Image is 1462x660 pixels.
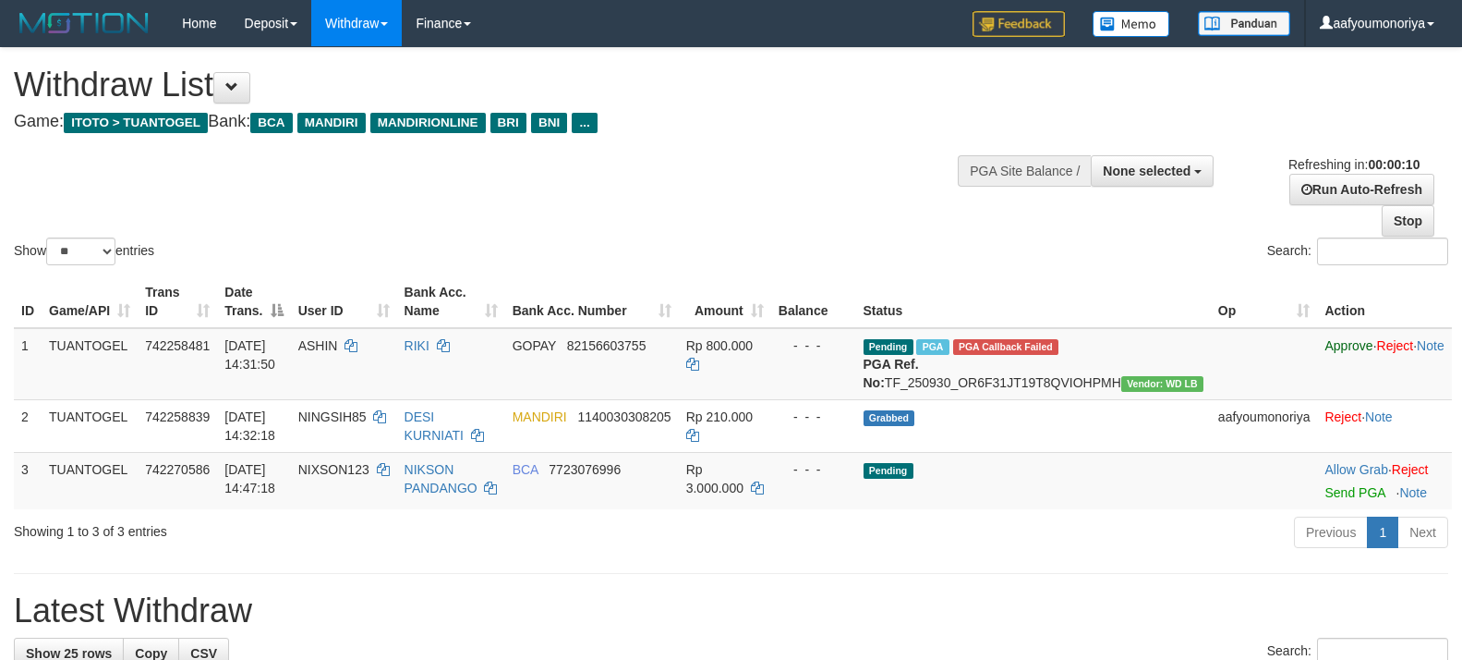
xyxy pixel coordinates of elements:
td: TUANTOGEL [42,328,138,400]
td: 3 [14,452,42,509]
h1: Latest Withdraw [14,593,1448,629]
span: Rp 210.000 [686,409,753,424]
span: ... [572,113,597,133]
span: Pending [864,463,913,479]
span: Copy 82156603755 to clipboard [567,338,646,353]
a: 1 [1367,517,1398,548]
span: 742270586 [145,462,210,477]
span: BRI [490,113,526,133]
td: TUANTOGEL [42,452,138,509]
input: Search: [1317,238,1448,265]
label: Show entries [14,238,154,265]
a: RIKI [405,338,429,353]
label: Search: [1267,238,1448,265]
span: NINGSIH85 [298,409,367,424]
h1: Withdraw List [14,67,956,104]
select: Showentries [46,238,115,265]
th: Balance [771,275,856,328]
span: Refreshing in: [1288,157,1420,172]
span: BCA [250,113,292,133]
img: panduan.png [1198,11,1290,36]
a: Previous [1294,517,1368,548]
a: Reject [1377,338,1414,353]
span: ASHIN [298,338,338,353]
td: 2 [14,399,42,452]
span: · [1324,462,1391,477]
span: [DATE] 14:31:50 [224,338,275,372]
th: User ID: activate to sort column ascending [291,275,397,328]
span: MANDIRIONLINE [370,113,486,133]
div: - - - [779,336,849,355]
a: Reject [1324,409,1361,424]
span: BCA [513,462,538,477]
span: Rp 800.000 [686,338,753,353]
th: Date Trans.: activate to sort column descending [217,275,290,328]
a: Note [1399,485,1427,500]
img: Button%20Memo.svg [1093,11,1170,37]
span: Copy 1140030308205 to clipboard [577,409,671,424]
td: TUANTOGEL [42,399,138,452]
td: 1 [14,328,42,400]
span: Marked by aafdream [916,339,948,355]
span: BNI [531,113,567,133]
th: ID [14,275,42,328]
div: PGA Site Balance / [958,155,1091,187]
h4: Game: Bank: [14,113,956,131]
b: PGA Ref. No: [864,357,919,390]
th: Bank Acc. Number: activate to sort column ascending [505,275,679,328]
div: Showing 1 to 3 of 3 entries [14,515,596,541]
th: Op: activate to sort column ascending [1211,275,1318,328]
span: 742258839 [145,409,210,424]
a: Stop [1382,205,1434,237]
span: Copy 7723076996 to clipboard [549,462,621,477]
img: Feedback.jpg [973,11,1065,37]
a: DESI KURNIATI [405,409,464,443]
span: ITOTO > TUANTOGEL [64,113,208,133]
td: · [1317,452,1452,509]
th: Trans ID: activate to sort column ascending [138,275,217,328]
button: None selected [1091,155,1214,187]
a: Reject [1392,462,1429,477]
span: None selected [1103,164,1190,178]
span: [DATE] 14:32:18 [224,409,275,443]
a: Allow Grab [1324,462,1387,477]
img: MOTION_logo.png [14,9,154,37]
th: Game/API: activate to sort column ascending [42,275,138,328]
th: Status [856,275,1211,328]
a: Approve [1324,338,1372,353]
a: Run Auto-Refresh [1289,174,1434,205]
span: Vendor URL: https://dashboard.q2checkout.com/secure [1121,376,1203,392]
a: Note [1365,409,1393,424]
th: Action [1317,275,1452,328]
span: MANDIRI [513,409,567,424]
span: Pending [864,339,913,355]
th: Bank Acc. Name: activate to sort column ascending [397,275,505,328]
span: GOPAY [513,338,556,353]
th: Amount: activate to sort column ascending [679,275,771,328]
span: Rp 3.000.000 [686,462,743,495]
span: MANDIRI [297,113,366,133]
div: - - - [779,460,849,479]
td: TF_250930_OR6F31JT19T8QVIOHPMH [856,328,1211,400]
div: - - - [779,408,849,426]
td: aafyoumonoriya [1211,399,1318,452]
span: PGA Error [953,339,1058,355]
td: · · [1317,328,1452,400]
td: · [1317,399,1452,452]
span: [DATE] 14:47:18 [224,462,275,495]
a: Next [1397,517,1448,548]
strong: 00:00:10 [1368,157,1420,172]
span: Grabbed [864,410,915,426]
span: NIXSON123 [298,462,369,477]
a: NIKSON PANDANGO [405,462,477,495]
span: 742258481 [145,338,210,353]
a: Send PGA [1324,485,1384,500]
a: Note [1417,338,1444,353]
